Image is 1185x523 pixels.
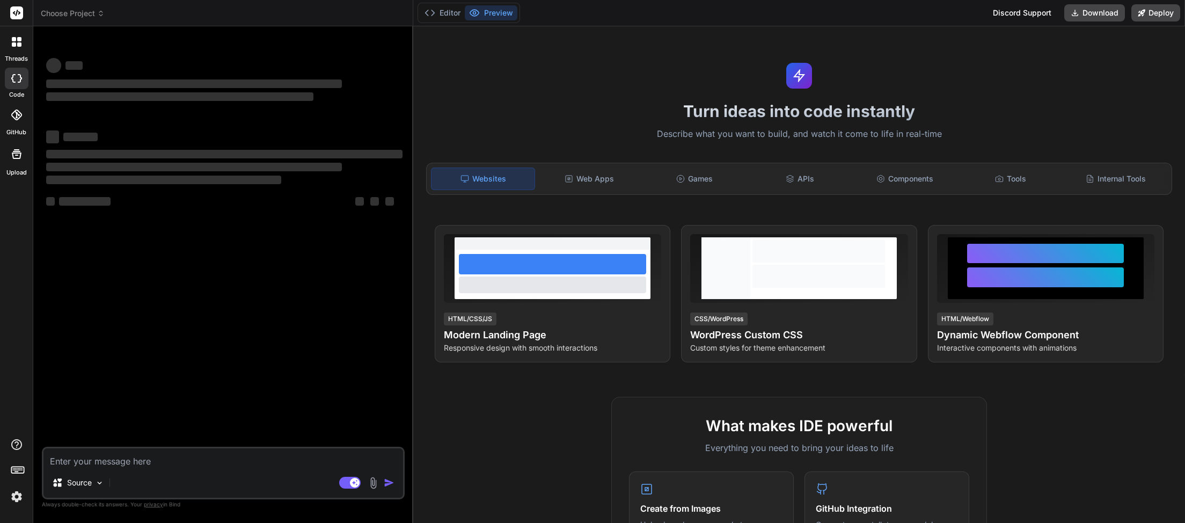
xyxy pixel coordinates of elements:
[690,343,908,353] p: Custom styles for theme enhancement
[6,128,26,137] label: GitHub
[444,313,496,325] div: HTML/CSS/JS
[629,415,969,437] h2: What makes IDE powerful
[420,5,465,20] button: Editor
[46,150,403,158] span: ‌
[937,343,1154,353] p: Interactive components with animations
[816,502,958,515] h4: GitHub Integration
[59,197,111,206] span: ‌
[46,176,281,184] span: ‌
[465,5,517,20] button: Preview
[986,4,1058,21] div: Discord Support
[46,197,55,206] span: ‌
[420,127,1179,141] p: Describe what you want to build, and watch it come to life in real-time
[46,130,59,143] span: ‌
[42,499,405,510] p: Always double-check its answers. Your in Bind
[937,328,1154,343] h4: Dynamic Webflow Component
[1064,168,1167,190] div: Internal Tools
[65,61,83,70] span: ‌
[63,133,98,141] span: ‌
[643,168,746,190] div: Games
[6,168,27,177] label: Upload
[95,478,104,488] img: Pick Models
[690,313,748,325] div: CSS/WordPress
[444,343,661,353] p: Responsive design with smooth interactions
[5,54,28,63] label: threads
[46,79,342,88] span: ‌
[46,92,313,101] span: ‌
[67,477,92,488] p: Source
[444,328,661,343] h4: Modern Landing Page
[1064,4,1125,21] button: Download
[1131,4,1180,21] button: Deploy
[41,8,105,19] span: Choose Project
[9,90,24,99] label: code
[144,501,163,507] span: privacy
[367,477,379,489] img: attachment
[420,101,1179,121] h1: Turn ideas into code instantly
[537,168,640,190] div: Web Apps
[355,197,364,206] span: ‌
[385,197,394,206] span: ‌
[748,168,851,190] div: APIs
[640,502,782,515] h4: Create from Images
[690,328,908,343] h4: WordPress Custom CSS
[370,197,379,206] span: ‌
[384,477,394,488] img: icon
[431,168,535,190] div: Websites
[8,488,26,506] img: settings
[937,313,993,325] div: HTML/Webflow
[853,168,956,190] div: Components
[46,58,61,73] span: ‌
[959,168,1062,190] div: Tools
[46,163,342,171] span: ‌
[629,441,969,454] p: Everything you need to bring your ideas to life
